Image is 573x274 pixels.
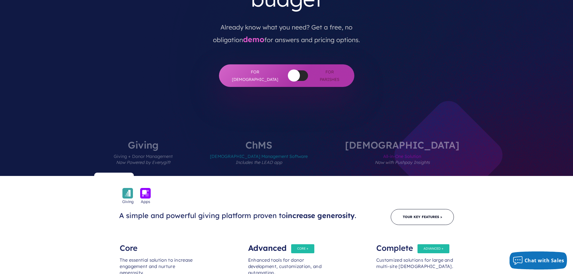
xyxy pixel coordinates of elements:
a: Tour Key Features > [391,209,454,225]
img: icon_giving-bckgrnd-600x600-1.png [122,188,133,199]
span: All-in-One Solution [345,150,459,176]
h3: A simple and powerful giving platform proven to . [119,211,362,220]
em: Now Powered by Everygift [116,160,170,165]
span: increase generosity [286,211,355,220]
em: Now with Pushpay Insights [375,160,430,165]
span: For Parishes [317,68,342,83]
label: Giving [96,140,191,176]
span: For [DEMOGRAPHIC_DATA] [231,68,279,83]
span: Giving [122,199,134,205]
span: Apps [141,199,150,205]
div: Core [120,239,197,251]
em: Includes the LEAD app [236,160,282,165]
div: Complete [376,239,453,251]
img: icon_apps-bckgrnd-600x600-1.png [140,188,151,199]
span: Giving + Donor Management [114,150,173,176]
span: Chat with Sales [525,257,564,264]
label: ChMS [192,140,326,176]
button: Chat with Sales [510,251,567,269]
a: demo [243,35,264,44]
span: [DEMOGRAPHIC_DATA] Management Software [210,150,308,176]
div: Advanced [248,239,325,251]
p: Already know what you need? Get a free, no obligation for answers and pricing options. [200,16,373,46]
label: [DEMOGRAPHIC_DATA] [327,140,477,176]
